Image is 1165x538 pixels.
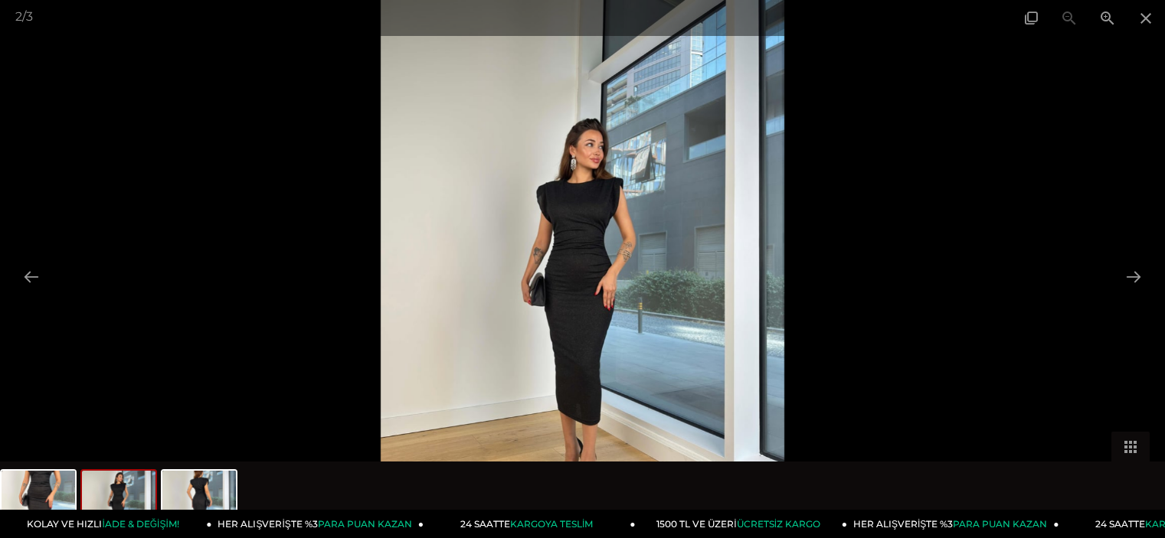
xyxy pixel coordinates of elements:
span: İADE & DEĞİŞİM! [102,518,178,530]
a: HER ALIŞVERİŞTE %3PARA PUAN KAZAN [212,510,424,538]
span: PARA PUAN KAZAN [953,518,1047,530]
img: marwan-elbise-24y735-9505f2.jpg [162,471,236,529]
a: 24 SAATTEKARGOYA TESLİM [424,510,636,538]
a: 1500 TL VE ÜZERİÜCRETSİZ KARGO [636,510,848,538]
span: ÜCRETSİZ KARGO [737,518,820,530]
img: marwan-elbise-24y735--48b7-.jpg [82,471,155,529]
a: HER ALIŞVERİŞTE %3PARA PUAN KAZAN [847,510,1059,538]
span: KARGOYA TESLİM [510,518,593,530]
span: PARA PUAN KAZAN [318,518,412,530]
img: marwan-elbise-24y735-900b14.jpg [2,471,75,529]
button: Toggle thumbnails [1111,432,1150,461]
span: 2 [15,9,22,24]
span: 3 [26,9,33,24]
